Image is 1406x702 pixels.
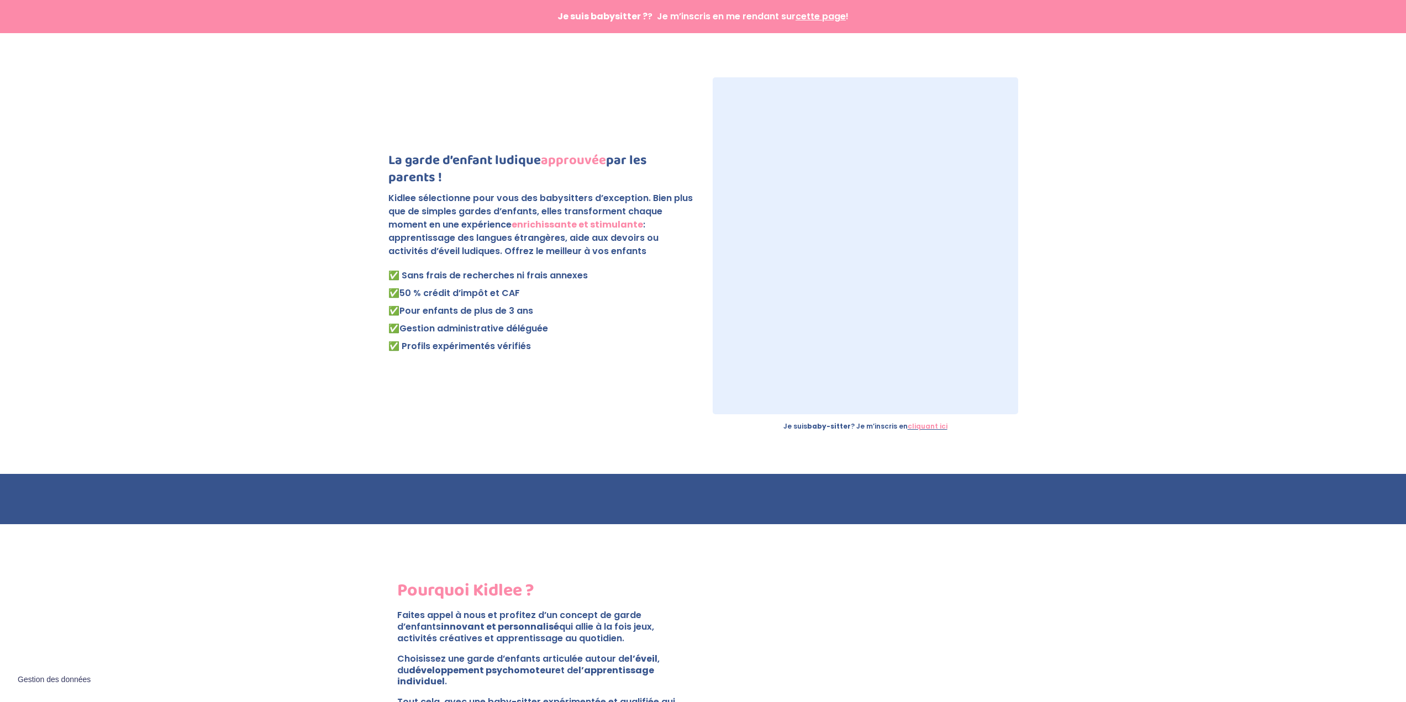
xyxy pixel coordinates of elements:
[388,287,533,317] span: 50 % crédit d’impôt et CAF Pour enfants de plus de 3 ans
[388,322,548,335] span: ✅Gestion administrative déléguée
[388,474,520,524] img: madame-figaro
[397,578,694,610] h2: Pourquoi Kidlee ?
[388,152,694,192] h1: La garde d’enfant ludique par les parents !
[388,192,694,267] p: Kidlee sélectionne pour vous des babysitters d’exception. Bien plus que de simples gardes d’enfan...
[18,675,91,685] span: Gestion des données
[557,10,647,23] strong: Je suis babysitter ?
[908,421,947,431] a: cliquant ici
[409,664,555,677] strong: développement psychomoteur
[713,77,1018,414] iframe: formulaire-inscription-famille
[397,664,654,688] strong: l’apprentissage individuel
[441,620,559,633] strong: innovant et personnalisé
[397,653,694,696] p: Choisissez une garde d’enfants articulée autour de , du et de .
[807,421,851,431] strong: baby-sitter
[512,218,643,231] strong: enrichissante et stimulante
[554,474,686,524] img: europe 1
[541,150,606,171] strong: approuvée
[397,12,1009,21] p: ? Je m’inscris en me rendant sur !
[397,610,694,653] p: Faites appel à nous et profitez d’un concept de garde d’enfants qui allie à la fois jeux, activit...
[388,269,588,282] span: ✅ Sans frais de recherches ni frais annexes
[388,287,399,299] strong: ✅
[720,474,852,524] img: marie claire
[388,304,399,317] strong: ✅
[11,668,97,692] button: Gestion des données
[397,44,480,66] img: Kidlee - Logo
[796,10,846,23] span: cette page
[886,474,1018,524] img: les echos
[630,652,657,665] strong: l’éveil
[388,340,531,352] span: ✅ Profils expérimentés vérifiés
[713,423,1018,430] p: Je suis ? Je m’inscris en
